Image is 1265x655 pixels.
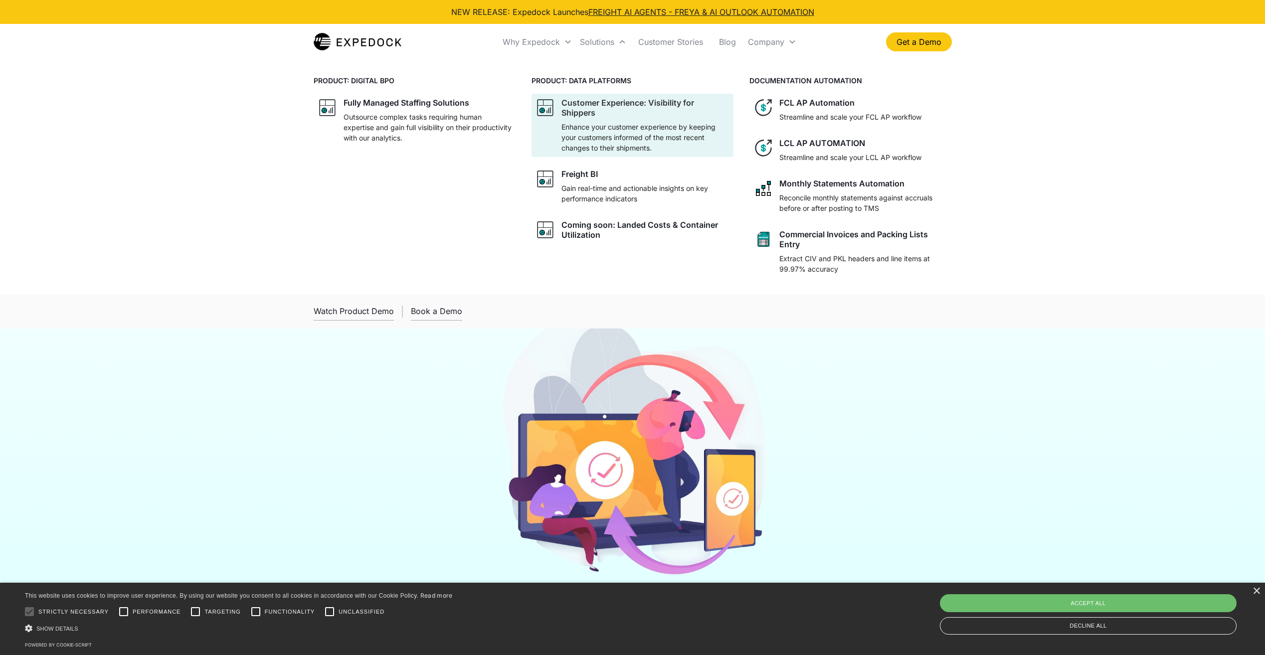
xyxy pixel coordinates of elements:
div: Solutions [576,25,630,59]
a: home [314,32,402,52]
div: Decline all [940,617,1237,635]
p: Gain real-time and actionable insights on key performance indicators [561,183,729,204]
a: Book a Demo [411,302,462,321]
div: Show details [25,623,453,634]
span: This website uses cookies to improve user experience. By using our website you consent to all coo... [25,592,418,599]
img: dollar icon [753,98,773,118]
div: Fully Managed Staffing Solutions [344,98,469,108]
a: Read more [420,592,453,599]
span: Unclassified [339,608,384,616]
a: graph iconFully Managed Staffing SolutionsOutsource complex tasks requiring human expertise and g... [314,94,516,147]
p: Reconcile monthly statements against accruals before or after posting to TMS [779,192,947,213]
div: LCL AP AUTOMATION [779,138,865,148]
a: network like iconMonthly Statements AutomationReconcile monthly statements against accruals befor... [749,174,951,217]
div: Solutions [580,37,614,47]
span: Functionality [265,608,315,616]
h4: PRODUCT: DIGITAL BPO [314,75,516,86]
span: Targeting [204,608,240,616]
p: Outsource complex tasks requiring human expertise and gain full visibility on their productivity ... [344,112,512,143]
a: Customer Stories [630,25,711,59]
img: graph icon [536,220,555,240]
img: graph icon [536,98,555,118]
div: Accept all [940,594,1237,612]
img: graph icon [318,98,338,118]
a: graph iconCustomer Experience: Visibility for ShippersEnhance your customer experience by keeping... [532,94,733,157]
a: open lightbox [314,302,394,321]
div: Company [744,25,800,59]
h4: PRODUCT: DATA PLATFORMS [532,75,733,86]
div: Commercial Invoices and Packing Lists Entry [779,229,947,249]
div: Company [748,37,784,47]
img: graph icon [536,169,555,189]
span: Performance [133,608,181,616]
div: Watch Product Demo [314,306,394,316]
h4: DOCUMENTATION AUTOMATION [749,75,951,86]
a: dollar iconFCL AP AutomationStreamline and scale your FCL AP workflow [749,94,951,126]
div: Coming soon: Landed Costs & Container Utilization [561,220,729,240]
p: Streamline and scale your FCL AP workflow [779,112,921,122]
p: Enhance your customer experience by keeping your customers informed of the most recent changes to... [561,122,729,153]
a: dollar iconLCL AP AUTOMATIONStreamline and scale your LCL AP workflow [749,134,951,166]
img: sheet icon [753,229,773,249]
div: Book a Demo [411,306,462,316]
a: graph iconComing soon: Landed Costs & Container Utilization [532,216,733,244]
p: Streamline and scale your LCL AP workflow [779,152,921,163]
div: Why Expedock [499,25,576,59]
a: sheet iconCommercial Invoices and Packing Lists EntryExtract CIV and PKL headers and line items a... [749,225,951,278]
div: NEW RELEASE: Expedock Launches [451,6,814,18]
a: FREIGHT AI AGENTS - FREYA & AI OUTLOOK AUTOMATION [588,7,814,17]
span: Show details [36,626,78,632]
a: Get a Demo [886,32,952,51]
iframe: Chat Widget [1099,547,1265,655]
a: Powered by cookie-script [25,642,92,648]
span: Strictly necessary [38,608,109,616]
div: Why Expedock [503,37,560,47]
a: Blog [711,25,744,59]
p: Extract CIV and PKL headers and line items at 99.97% accuracy [779,253,947,274]
a: graph iconFreight BIGain real-time and actionable insights on key performance indicators [532,165,733,208]
img: dollar icon [753,138,773,158]
div: Monthly Statements Automation [779,178,904,188]
img: arrow pointing to cellphone from laptop, and arrow from laptop to cellphone [496,314,769,583]
div: Freight BI [561,169,598,179]
img: network like icon [753,178,773,198]
div: Customer Experience: Visibility for Shippers [561,98,729,118]
img: Expedock Logo [314,32,402,52]
div: FCL AP Automation [779,98,855,108]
